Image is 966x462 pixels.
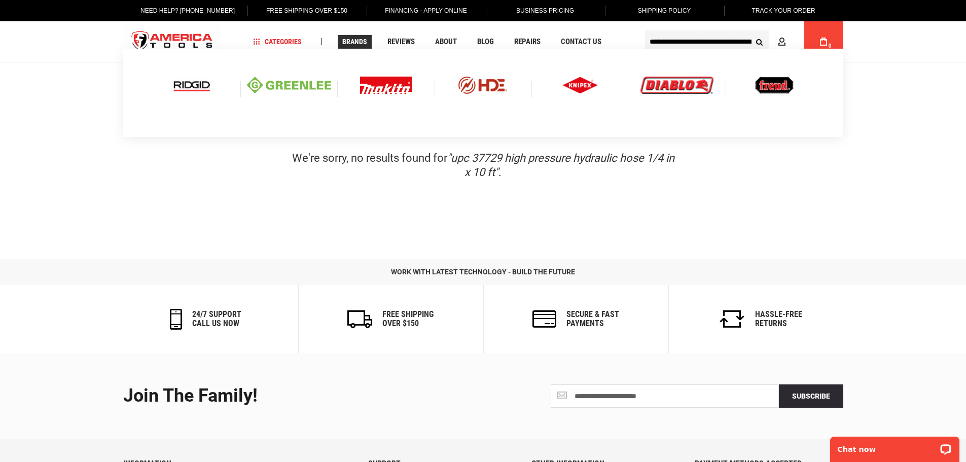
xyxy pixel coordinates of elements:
span: About [435,38,457,46]
img: Diablo logo [640,77,713,94]
em: "upc 37729 high pressure hydraulic hose 1/4 in x 10 ft" [447,152,674,179]
h6: Hassle-Free Returns [755,310,802,328]
span: Repairs [514,38,541,46]
img: Freud logo [755,77,794,94]
span: Reviews [387,38,415,46]
a: store logo [123,23,222,61]
img: Knipex logo [562,77,598,94]
a: Repairs [510,35,545,49]
a: Blog [473,35,498,49]
a: Brands [338,35,372,49]
iframe: LiveChat chat widget [824,430,966,462]
div: Join the Family! [123,386,476,406]
a: Reviews [383,35,419,49]
img: Ridgid logo [171,77,213,94]
h6: 24/7 support call us now [192,310,241,328]
span: Brands [342,38,367,45]
span: Shipping Policy [638,7,691,14]
span: Blog [477,38,494,46]
h6: Free Shipping Over $150 [382,310,434,328]
button: Subscribe [779,384,843,408]
span: Contact Us [561,38,601,46]
div: We're sorry, no results found for . [268,146,699,185]
img: HDE logo [441,77,525,94]
img: Greenlee logo [247,77,331,94]
h6: secure & fast payments [566,310,619,328]
a: Categories [248,35,306,49]
a: 0 [814,21,833,62]
img: America Tools [123,23,222,61]
a: About [431,35,461,49]
button: Search [750,32,769,51]
a: Contact Us [556,35,606,49]
span: 0 [829,43,832,49]
span: Categories [253,38,302,45]
img: Makita Logo [360,77,412,94]
span: Subscribe [792,392,830,400]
